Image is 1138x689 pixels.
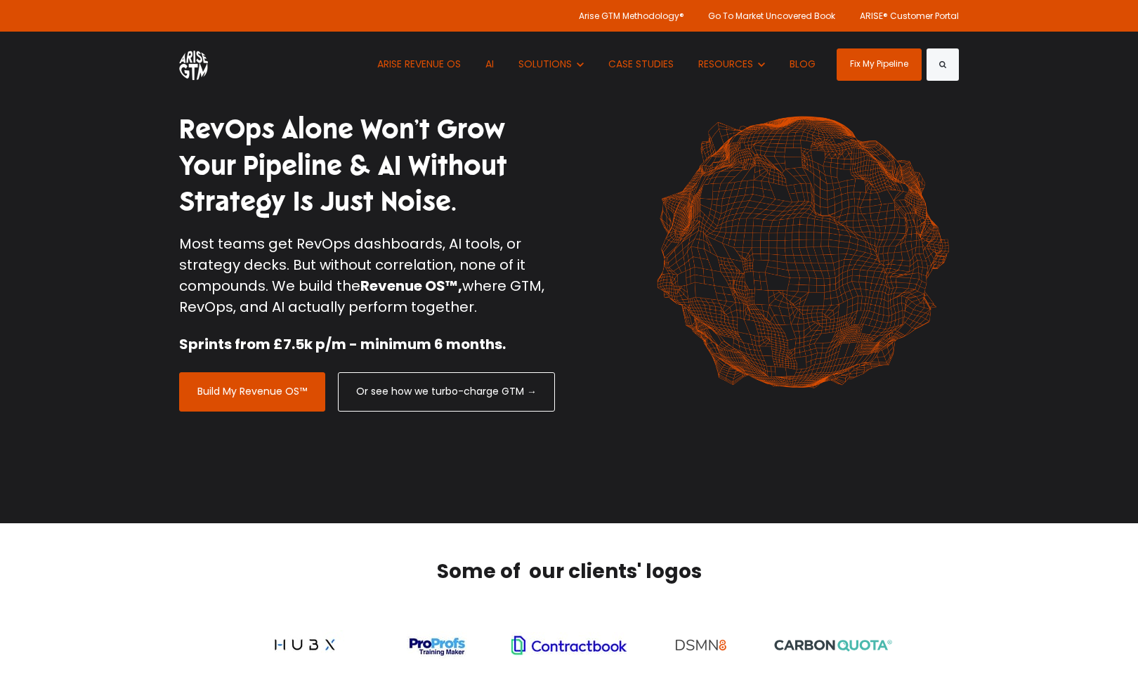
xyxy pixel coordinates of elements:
[367,32,825,97] nav: Desktop navigation
[367,32,471,97] a: ARISE REVENUE OS
[179,334,506,354] strong: Sprints from £7.5k p/m - minimum 6 months.
[511,631,627,657] img: contract book logo
[246,558,892,585] h2: Some of our clients' logos
[646,101,959,403] img: shape-61 orange
[179,48,208,80] img: ARISE GTM logo (1) white
[518,57,572,71] span: SOLUTIONS
[179,233,558,317] p: Most teams get RevOps dashboards, AI tools, or strategy decks. But without correlation, none of i...
[179,112,558,220] h1: RevOps Alone Won’t Grow Your Pipeline & AI Without Strategy Is Just Noise.
[698,57,753,71] span: RESOURCES
[837,48,922,81] a: Fix My Pipeline
[598,32,684,97] a: CASE STUDIES
[407,630,467,659] img: proprofs training maker
[179,372,325,412] a: Build My Revenue OS™
[927,48,959,81] button: Search
[338,372,555,412] a: Or see how we turbo-charge GTM →
[669,626,733,662] img: dsmn8 testimonials
[508,32,594,97] button: Show submenu for SOLUTIONS SOLUTIONS
[475,32,504,97] a: AI
[360,276,462,296] strong: Revenue OS™,
[688,32,776,97] button: Show submenu for RESOURCES RESOURCES
[774,640,892,652] img: CQ_Logo_Registered_1
[266,630,344,660] img: hubx logo-2
[698,57,699,58] span: Show submenu for RESOURCES
[779,32,826,97] a: BLOG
